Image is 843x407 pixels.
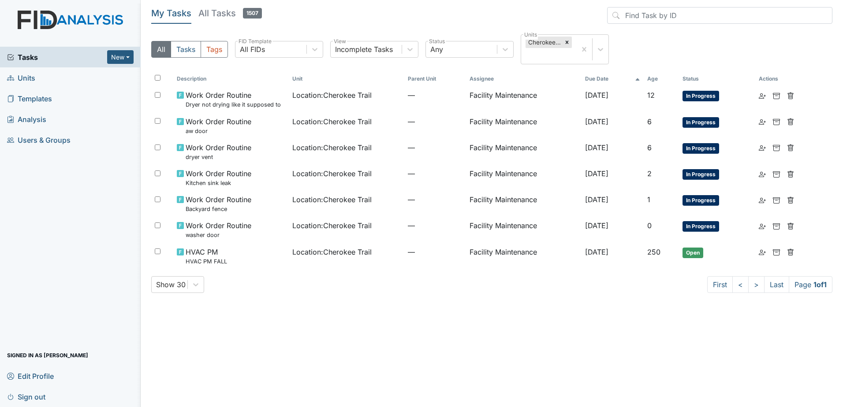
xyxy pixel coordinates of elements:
span: Units [7,71,35,85]
a: > [748,276,765,293]
span: — [408,220,463,231]
div: Show 30 [156,279,186,290]
th: Toggle SortBy [679,71,755,86]
span: Edit Profile [7,369,54,383]
span: Location : Cherokee Trail [292,194,372,205]
span: — [408,168,463,179]
a: Delete [787,247,794,257]
div: Any [430,44,443,55]
a: Archive [773,142,780,153]
span: In Progress [683,195,719,206]
span: Work Order Routine washer door [186,220,251,239]
strong: 1 of 1 [813,280,827,289]
th: Toggle SortBy [289,71,404,86]
span: — [408,90,463,100]
span: Location : Cherokee Trail [292,168,372,179]
th: Toggle SortBy [582,71,644,86]
span: [DATE] [585,169,608,178]
div: All FIDs [240,44,265,55]
span: Templates [7,92,52,105]
span: — [408,247,463,257]
button: All [151,41,171,58]
td: Facility Maintenance [466,113,582,139]
a: First [707,276,733,293]
td: Facility Maintenance [466,165,582,191]
span: HVAC PM HVAC PM FALL [186,247,227,266]
span: In Progress [683,117,719,128]
small: HVAC PM FALL [186,257,227,266]
span: [DATE] [585,91,608,100]
span: Open [683,248,703,258]
small: aw door [186,127,251,135]
a: Archive [773,220,780,231]
button: Tags [201,41,228,58]
small: Kitchen sink leak [186,179,251,187]
small: washer door [186,231,251,239]
h5: My Tasks [151,7,191,19]
span: Users & Groups [7,133,71,147]
a: Delete [787,142,794,153]
span: 12 [647,91,655,100]
span: In Progress [683,143,719,154]
div: Cherokee Trail [526,37,562,48]
span: Work Order Routine Kitchen sink leak [186,168,251,187]
input: Toggle All Rows Selected [155,75,160,81]
button: New [107,50,134,64]
span: Page [789,276,832,293]
th: Toggle SortBy [644,71,679,86]
span: Sign out [7,390,45,403]
a: Archive [773,247,780,257]
small: dryer vent [186,153,251,161]
span: Location : Cherokee Trail [292,142,372,153]
div: Incomplete Tasks [335,44,393,55]
small: Backyard fence [186,205,251,213]
td: Facility Maintenance [466,217,582,243]
span: Location : Cherokee Trail [292,247,372,257]
a: Tasks [7,52,107,63]
td: Facility Maintenance [466,139,582,165]
small: Dryer not drying like it supposed to [186,100,281,109]
span: 1 [647,195,650,204]
td: Facility Maintenance [466,86,582,112]
span: In Progress [683,169,719,180]
div: Type filter [151,41,228,58]
span: Location : Cherokee Trail [292,220,372,231]
a: Archive [773,194,780,205]
span: Work Order Routine aw door [186,116,251,135]
nav: task-pagination [707,276,832,293]
a: Last [764,276,789,293]
a: Archive [773,116,780,127]
h5: All Tasks [198,7,262,19]
span: [DATE] [585,195,608,204]
span: In Progress [683,91,719,101]
button: Tasks [171,41,201,58]
th: Toggle SortBy [173,71,289,86]
a: Delete [787,90,794,100]
span: [DATE] [585,248,608,256]
a: Delete [787,194,794,205]
a: Delete [787,220,794,231]
span: Work Order Routine dryer vent [186,142,251,161]
td: Facility Maintenance [466,243,582,269]
th: Actions [755,71,799,86]
span: — [408,116,463,127]
span: Work Order Routine Dryer not drying like it supposed to [186,90,281,109]
span: [DATE] [585,221,608,230]
span: 1507 [243,8,262,18]
a: < [732,276,749,293]
span: 6 [647,117,652,126]
span: Work Order Routine Backyard fence [186,194,251,213]
span: 2 [647,169,652,178]
a: Archive [773,90,780,100]
span: Signed in as [PERSON_NAME] [7,348,88,362]
a: Delete [787,168,794,179]
span: 6 [647,143,652,152]
span: — [408,142,463,153]
span: Analysis [7,112,46,126]
a: Delete [787,116,794,127]
span: [DATE] [585,143,608,152]
span: [DATE] [585,117,608,126]
span: Location : Cherokee Trail [292,90,372,100]
span: 0 [647,221,652,230]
